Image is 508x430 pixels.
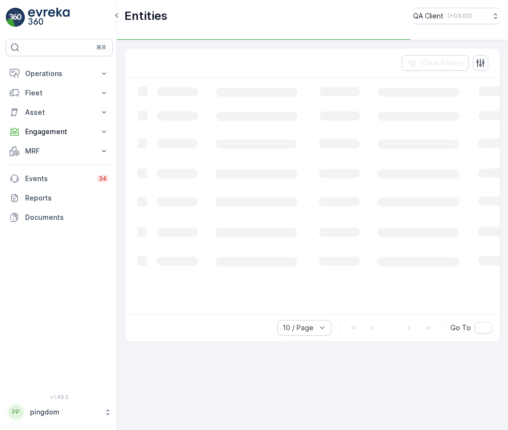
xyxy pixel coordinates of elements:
[25,127,93,137] p: Engagement
[6,103,113,122] button: Asset
[6,402,113,422] button: PPpingdom
[6,169,113,188] a: Events34
[6,122,113,141] button: Engagement
[6,394,113,400] span: v 1.49.3
[448,12,472,20] p: ( +03:00 )
[124,8,167,24] p: Entities
[421,58,463,68] p: Clear Filters
[6,83,113,103] button: Fleet
[6,188,113,208] a: Reports
[6,64,113,83] button: Operations
[25,213,109,222] p: Documents
[25,174,91,184] p: Events
[25,88,93,98] p: Fleet
[28,8,70,27] img: logo_light-DOdMpM7g.png
[6,208,113,227] a: Documents
[99,175,107,183] p: 34
[30,407,99,417] p: pingdom
[413,11,444,21] p: QA Client
[413,8,500,24] button: QA Client(+03:00)
[450,323,471,333] span: Go To
[96,44,106,51] p: ⌘B
[25,69,93,78] p: Operations
[25,193,109,203] p: Reports
[402,55,469,71] button: Clear Filters
[8,404,24,420] div: PP
[6,8,25,27] img: logo
[25,146,93,156] p: MRF
[6,141,113,161] button: MRF
[25,107,93,117] p: Asset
